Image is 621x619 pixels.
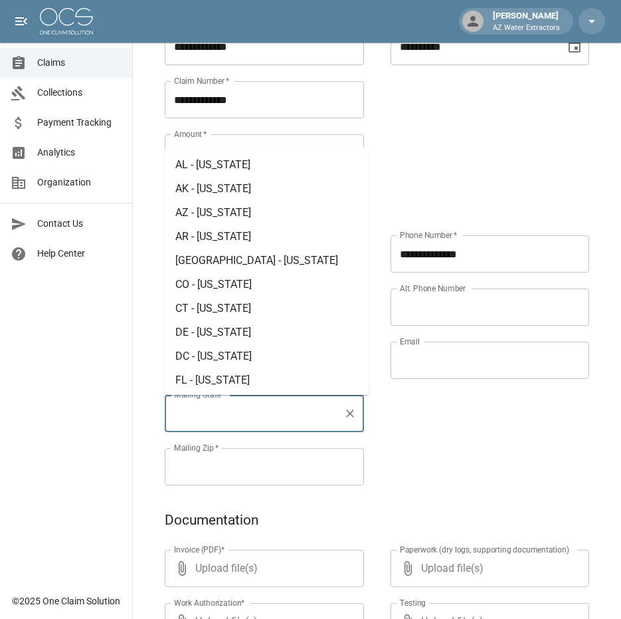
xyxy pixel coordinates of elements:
span: CT - [US_STATE] [175,302,251,314]
label: Alt. Phone Number [400,283,466,294]
span: Upload file(s) [421,550,554,587]
label: Testing [400,597,426,608]
button: Choose date, selected date is Sep 5, 2025 [561,33,588,60]
span: Organization [37,176,122,189]
span: DE - [US_STATE] [175,326,251,338]
span: AZ - [US_STATE] [175,206,251,219]
span: AL - [US_STATE] [175,158,250,171]
span: Claims [37,56,122,70]
span: FL - [US_STATE] [175,374,250,386]
button: Clear [341,404,359,423]
span: CO - [US_STATE] [175,278,252,291]
span: AK - [US_STATE] [175,182,251,195]
span: Upload file(s) [195,550,328,587]
span: [GEOGRAPHIC_DATA] - [US_STATE] [175,254,338,267]
img: ocs-logo-white-transparent.png [40,8,93,35]
label: Work Authorization* [174,597,245,608]
span: Payment Tracking [37,116,122,130]
label: Phone Number [400,229,457,241]
span: Contact Us [37,217,122,231]
span: DC - [US_STATE] [175,350,252,362]
label: Amount [174,128,207,140]
p: AZ Water Extractors [493,23,560,34]
div: © 2025 One Claim Solution [12,594,120,608]
button: open drawer [8,8,35,35]
span: Analytics [37,146,122,160]
span: Help Center [37,247,122,261]
label: Paperwork (dry logs, supporting documentation) [400,544,569,555]
label: Invoice (PDF)* [174,544,225,555]
span: AR - [US_STATE] [175,230,251,243]
span: Collections [37,86,122,100]
label: Claim Number [174,75,229,86]
label: Email [400,336,420,347]
label: Mailing Zip [174,442,219,453]
div: [PERSON_NAME] [488,9,565,33]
